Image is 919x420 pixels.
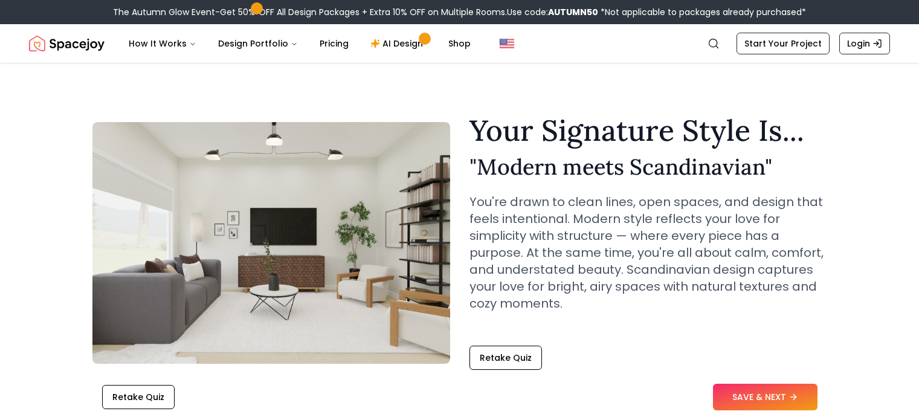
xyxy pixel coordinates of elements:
[92,122,450,364] img: Modern meets Scandinavian Style Example
[119,31,480,56] nav: Main
[598,6,806,18] span: *Not applicable to packages already purchased*
[361,31,436,56] a: AI Design
[119,31,206,56] button: How It Works
[839,33,890,54] a: Login
[507,6,598,18] span: Use code:
[29,24,890,63] nav: Global
[469,155,827,179] h2: " Modern meets Scandinavian "
[439,31,480,56] a: Shop
[29,31,105,56] a: Spacejoy
[310,31,358,56] a: Pricing
[713,384,817,410] button: SAVE & NEXT
[548,6,598,18] b: AUTUMN50
[208,31,308,56] button: Design Portfolio
[469,346,542,370] button: Retake Quiz
[500,36,514,51] img: United States
[469,193,827,312] p: You're drawn to clean lines, open spaces, and design that feels intentional. Modern style reflect...
[737,33,830,54] a: Start Your Project
[113,6,806,18] div: The Autumn Glow Event-Get 50% OFF All Design Packages + Extra 10% OFF on Multiple Rooms.
[469,116,827,145] h1: Your Signature Style Is...
[29,31,105,56] img: Spacejoy Logo
[102,385,175,409] button: Retake Quiz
